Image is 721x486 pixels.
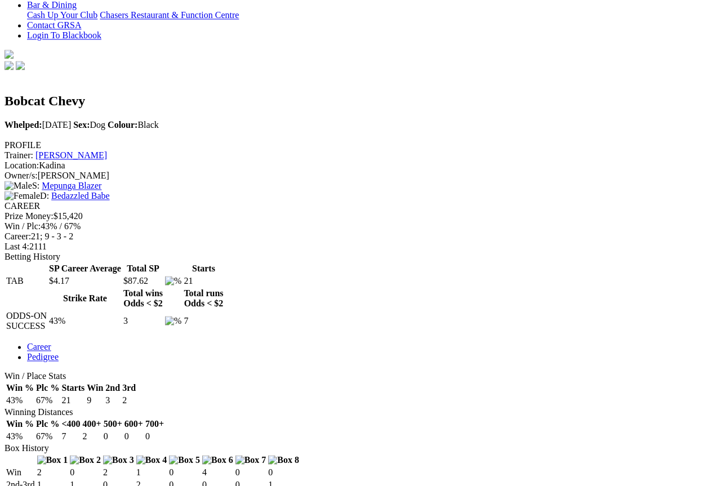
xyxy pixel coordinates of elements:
[35,382,60,394] th: Plc %
[5,191,49,200] span: D:
[235,467,267,478] td: 0
[5,50,14,59] img: logo-grsa-white.png
[5,160,39,170] span: Location:
[61,431,81,442] td: 7
[73,120,90,130] b: Sex:
[5,171,38,180] span: Owner/s:
[82,418,102,430] th: 400+
[235,455,266,465] img: Box 7
[61,418,81,430] th: <400
[5,201,716,211] div: CAREER
[48,263,122,274] th: SP Career Average
[37,467,69,478] td: 2
[86,395,104,406] td: 9
[27,20,81,30] a: Contact GRSA
[5,181,32,191] img: Male
[123,288,163,309] th: Total wins Odds < $2
[103,431,123,442] td: 0
[35,395,60,406] td: 67%
[73,120,105,130] span: Dog
[48,288,122,309] th: Strike Rate
[5,371,716,381] div: Win / Place Stats
[70,455,101,465] img: Box 2
[145,418,164,430] th: 700+
[5,140,716,150] div: PROFILE
[105,382,121,394] th: 2nd
[6,275,47,287] td: TAB
[5,231,716,242] div: 21; 9 - 3 - 2
[6,310,47,332] td: ODDS-ON SUCCESS
[5,221,716,231] div: 43% / 67%
[5,211,54,221] span: Prize Money:
[103,418,123,430] th: 500+
[48,275,122,287] td: $4.17
[16,61,25,70] img: twitter.svg
[5,242,29,251] span: Last 4:
[183,288,224,309] th: Total runs Odds < $2
[103,455,134,465] img: Box 3
[5,61,14,70] img: facebook.svg
[108,120,137,130] b: Colour:
[5,191,40,201] img: Female
[27,342,51,351] a: Career
[27,10,97,20] a: Cash Up Your Club
[6,395,34,406] td: 43%
[48,310,122,332] td: 43%
[122,382,136,394] th: 3rd
[108,120,159,130] span: Black
[183,310,224,332] td: 7
[202,455,233,465] img: Box 6
[27,10,716,20] div: Bar & Dining
[105,395,121,406] td: 3
[183,263,224,274] th: Starts
[5,171,716,181] div: [PERSON_NAME]
[5,211,716,221] div: $15,420
[123,263,163,274] th: Total SP
[124,431,144,442] td: 0
[100,10,239,20] a: Chasers Restaurant & Function Centre
[165,276,181,286] img: %
[165,316,181,326] img: %
[136,455,167,465] img: Box 4
[5,181,39,190] span: S:
[61,395,85,406] td: 21
[5,150,33,160] span: Trainer:
[169,455,200,465] img: Box 5
[35,150,107,160] a: [PERSON_NAME]
[5,231,31,241] span: Career:
[5,221,41,231] span: Win / Plc:
[5,93,716,109] h2: Bobcat Chevy
[5,120,71,130] span: [DATE]
[103,467,135,478] td: 2
[35,431,60,442] td: 67%
[136,467,168,478] td: 1
[6,467,35,478] td: Win
[35,418,60,430] th: Plc %
[27,30,101,40] a: Login To Blackbook
[145,431,164,442] td: 0
[124,418,144,430] th: 600+
[5,252,716,262] div: Betting History
[51,191,110,200] a: Bedazzled Babe
[27,352,59,362] a: Pedigree
[123,275,163,287] td: $87.62
[6,382,34,394] th: Win %
[6,418,34,430] th: Win %
[123,310,163,332] td: 3
[69,467,101,478] td: 0
[5,407,716,417] div: Winning Distances
[61,382,85,394] th: Starts
[5,120,42,130] b: Whelped:
[183,275,224,287] td: 21
[268,455,299,465] img: Box 8
[42,181,101,190] a: Mepunga Blazer
[122,395,136,406] td: 2
[5,242,716,252] div: 2111
[82,431,102,442] td: 2
[5,443,716,453] div: Box History
[268,467,300,478] td: 0
[37,455,68,465] img: Box 1
[86,382,104,394] th: Win
[202,467,234,478] td: 4
[168,467,201,478] td: 0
